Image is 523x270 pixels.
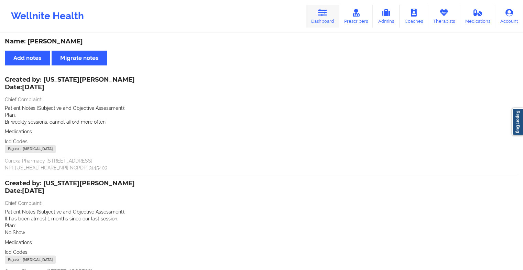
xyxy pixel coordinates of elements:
[460,5,495,28] a: Medications
[5,209,125,215] span: Patient Notes (Subjective and Objective Assessment):
[5,157,518,171] p: Curexa Pharmacy [STREET_ADDRESS] NPI: [US_HEALTHCARE_NPI] NCPDP: 3145403
[5,51,50,65] button: Add notes
[400,5,428,28] a: Coaches
[5,129,32,134] span: Medications
[495,5,523,28] a: Account
[5,118,518,125] p: Bi-weekly sessions, cannot afford more often
[512,108,523,135] a: Report Bug
[306,5,339,28] a: Dashboard
[5,180,135,196] div: Created by: [US_STATE][PERSON_NAME]
[5,97,42,102] span: Chief Complaint:
[5,215,518,222] p: It has been almost 1 months since our last session.
[5,187,135,196] p: Date: [DATE]
[5,229,518,236] p: No Show
[5,145,56,153] div: F43.20 - [MEDICAL_DATA]
[5,38,518,45] div: Name: [PERSON_NAME]
[5,76,135,92] div: Created by: [US_STATE][PERSON_NAME]
[5,249,28,255] span: Icd Codes
[5,83,135,92] p: Date: [DATE]
[52,51,107,65] button: Migrate notes
[5,223,16,228] span: Plan:
[339,5,373,28] a: Prescribers
[5,240,32,245] span: Medications
[5,112,16,118] span: Plan:
[5,200,42,206] span: Chief Complaint:
[5,105,125,111] span: Patient Notes (Subjective and Objective Assessment):
[428,5,460,28] a: Therapists
[373,5,400,28] a: Admins
[5,139,28,144] span: Icd Codes
[5,256,56,264] div: F43.20 - [MEDICAL_DATA]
